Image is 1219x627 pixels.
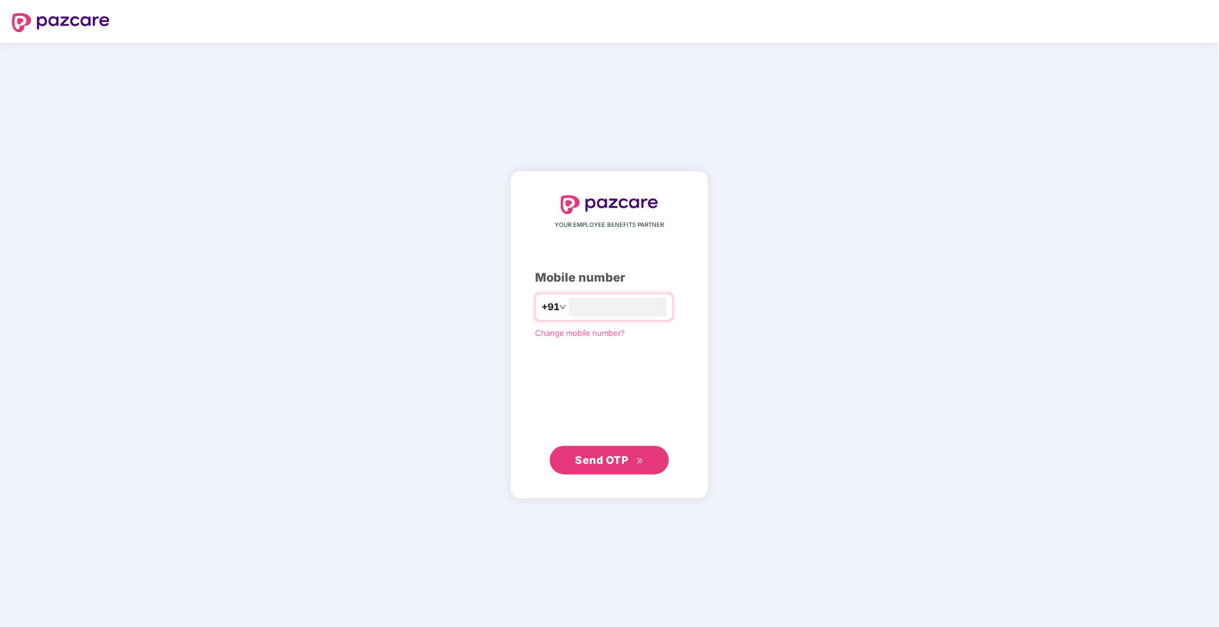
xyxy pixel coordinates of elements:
[535,269,684,287] div: Mobile number
[12,13,110,32] img: logo
[576,454,629,466] span: Send OTP
[561,195,658,214] img: logo
[542,300,559,314] span: +91
[535,328,625,338] a: Change mobile number?
[636,457,644,465] span: double-right
[559,304,567,311] span: down
[550,446,669,475] button: Send OTPdouble-right
[555,220,664,230] span: YOUR EMPLOYEE BENEFITS PARTNER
